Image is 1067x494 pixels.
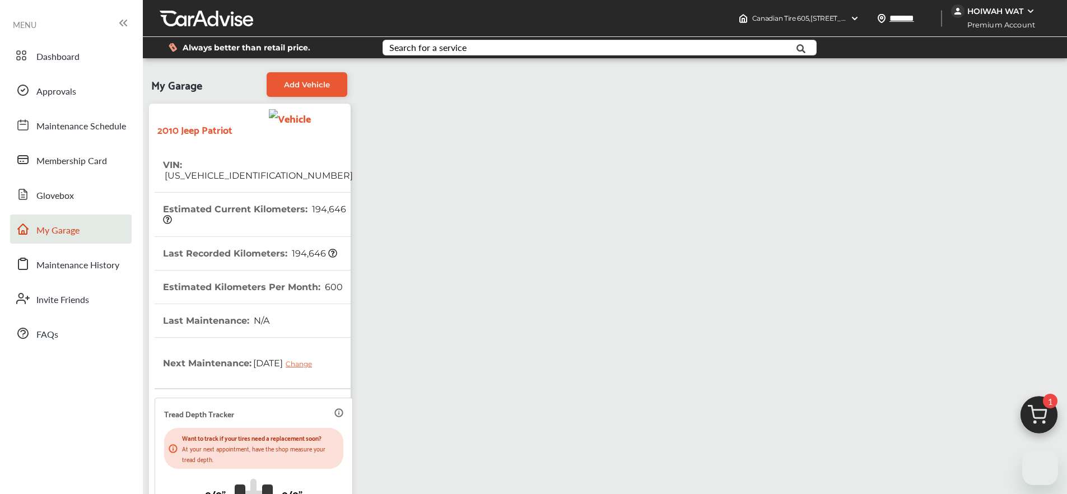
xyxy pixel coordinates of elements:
div: HOIWAH WAT [967,6,1023,16]
a: Maintenance History [10,249,132,278]
a: Approvals [10,76,132,105]
th: Estimated Current Kilometers : [163,193,353,236]
span: Membership Card [36,154,107,169]
img: header-divider.bc55588e.svg [941,10,942,27]
iframe: Button to launch messaging window [1022,449,1058,485]
span: Dashboard [36,50,80,64]
th: Estimated Kilometers Per Month : [163,271,343,304]
a: FAQs [10,319,132,348]
strong: 2010 Jeep Patriot [157,120,232,138]
img: Vehicle [232,109,311,148]
span: 194,646 [163,204,348,225]
a: My Garage [10,215,132,244]
a: Add Vehicle [267,72,347,97]
span: [US_VEHICLE_IDENTIFICATION_NUMBER] [163,170,353,181]
th: Last Maintenance : [163,304,269,337]
span: 600 [323,282,343,292]
span: N/A [252,315,269,326]
span: My Garage [36,223,80,238]
span: 1 [1043,394,1057,408]
a: Dashboard [10,41,132,70]
span: Invite Friends [36,293,89,307]
span: Premium Account [952,19,1043,31]
img: header-home-logo.8d720a4f.svg [739,14,748,23]
p: Tread Depth Tracker [164,407,234,420]
a: Invite Friends [10,284,132,313]
img: header-down-arrow.9dd2ce7d.svg [850,14,859,23]
div: Search for a service [389,43,467,52]
span: [DATE] [251,349,320,377]
span: Glovebox [36,189,74,203]
span: Approvals [36,85,76,99]
span: My Garage [151,72,202,97]
a: Membership Card [10,145,132,174]
span: Maintenance History [36,258,119,273]
span: Add Vehicle [284,80,330,89]
th: Next Maintenance : [163,338,320,388]
img: WGsFRI8htEPBVLJbROoPRyZpYNWhNONpIPPETTm6eUC0GeLEiAAAAAElFTkSuQmCC [1026,7,1035,16]
span: FAQs [36,328,58,342]
div: Change [286,360,318,368]
span: Maintenance Schedule [36,119,126,134]
span: Canadian Tire 605 , [STREET_ADDRESS] [GEOGRAPHIC_DATA] , BC V5X 0A7 [752,14,989,22]
a: Maintenance Schedule [10,110,132,139]
img: dollor_label_vector.a70140d1.svg [169,43,177,52]
img: location_vector.a44bc228.svg [877,14,886,23]
a: Glovebox [10,180,132,209]
span: 194,646 [290,248,337,259]
p: Want to track if your tires need a replacement soon? [182,432,339,443]
img: jVpblrzwTbfkPYzPPzSLxeg0AAAAASUVORK5CYII= [951,4,965,18]
th: Last Recorded Kilometers : [163,237,337,270]
img: cart_icon.3d0951e8.svg [1012,391,1066,445]
th: VIN : [163,148,353,192]
span: MENU [13,20,36,29]
span: Always better than retail price. [183,44,310,52]
p: At your next appointment, have the shop measure your tread depth. [182,443,339,464]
